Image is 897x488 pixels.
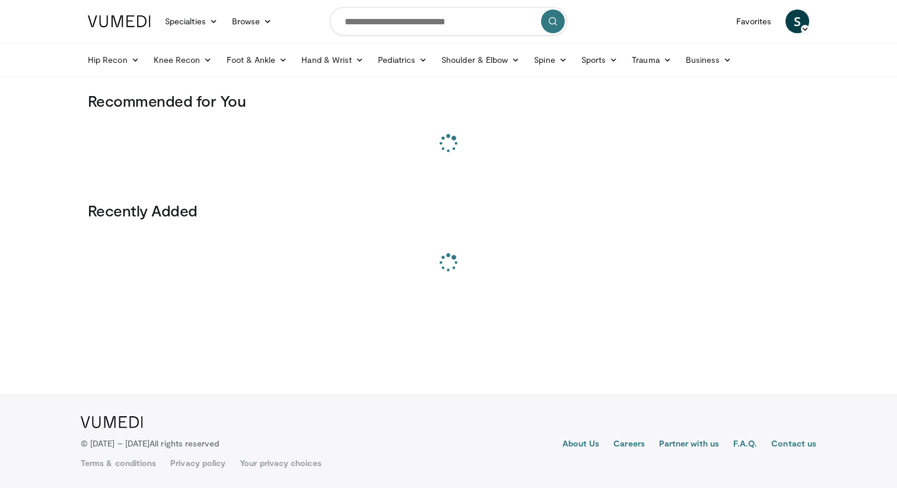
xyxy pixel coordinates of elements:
a: Favorites [729,9,778,33]
a: Hip Recon [81,48,147,72]
a: Shoulder & Elbow [434,48,527,72]
h3: Recommended for You [88,91,809,110]
a: Privacy policy [170,457,225,469]
span: All rights reserved [149,438,219,448]
a: Careers [613,438,645,452]
a: About Us [562,438,600,452]
a: Trauma [625,48,679,72]
a: Business [679,48,739,72]
a: Pediatrics [371,48,434,72]
a: Spine [527,48,574,72]
a: S [785,9,809,33]
a: Knee Recon [147,48,220,72]
a: Terms & conditions [81,457,156,469]
a: F.A.Q. [733,438,757,452]
a: Browse [225,9,279,33]
a: Contact us [771,438,816,452]
a: Foot & Ankle [220,48,295,72]
a: Specialties [158,9,225,33]
a: Sports [574,48,625,72]
h3: Recently Added [88,201,809,220]
a: Partner with us [659,438,719,452]
img: VuMedi Logo [81,416,143,428]
a: Hand & Wrist [294,48,371,72]
a: Your privacy choices [240,457,321,469]
p: © [DATE] – [DATE] [81,438,220,449]
img: VuMedi Logo [88,15,151,27]
input: Search topics, interventions [330,7,567,36]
